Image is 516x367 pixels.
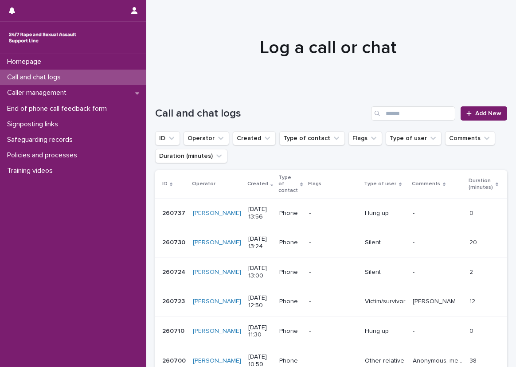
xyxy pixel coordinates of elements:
[155,316,512,346] tr: 260710260710 [PERSON_NAME] [DATE] 11:30Phone-Hung up-- 00
[470,326,476,335] p: 0
[461,106,507,121] a: Add New
[162,208,187,217] p: 260737
[193,357,241,365] a: [PERSON_NAME]
[470,237,479,246] p: 20
[475,110,501,117] span: Add New
[309,357,358,365] p: -
[386,131,442,145] button: Type of user
[4,58,48,66] p: Homepage
[155,287,512,316] tr: 260723260723 [PERSON_NAME] [DATE] 12:50Phone-Victim/survivor[PERSON_NAME], described experiencing...
[162,267,187,276] p: 260724
[412,179,441,189] p: Comments
[155,199,512,228] tr: 260737260737 [PERSON_NAME] [DATE] 13:56Phone-Hung up-- 00
[162,237,187,246] p: 260730
[470,296,477,305] p: 12
[413,208,417,217] p: -
[278,173,298,195] p: Type of contact
[155,107,367,120] h1: Call and chat logs
[4,167,60,175] p: Training videos
[413,267,417,276] p: -
[7,29,78,47] img: rhQMoQhaT3yELyF149Cw
[248,235,272,250] p: [DATE] 13:24
[413,237,417,246] p: -
[413,296,465,305] p: Ben, described experiencing sexual violence, explored thoughts and feelings and operator gave emo...
[413,326,417,335] p: -
[162,355,188,365] p: 260700
[348,131,382,145] button: Flags
[365,210,406,217] p: Hung up
[309,239,358,246] p: -
[470,267,475,276] p: 2
[248,206,272,221] p: [DATE] 13:56
[279,328,302,335] p: Phone
[4,120,65,129] p: Signposting links
[470,208,476,217] p: 0
[155,131,180,145] button: ID
[192,179,215,189] p: Operator
[4,105,114,113] p: End of phone call feedback form
[193,269,241,276] a: [PERSON_NAME]
[162,179,168,189] p: ID
[279,269,302,276] p: Phone
[470,355,479,365] p: 38
[4,89,74,97] p: Caller management
[445,131,495,145] button: Comments
[155,149,227,163] button: Duration (minutes)
[279,298,302,305] p: Phone
[279,131,345,145] button: Type of contact
[371,106,455,121] input: Search
[469,176,493,192] p: Duration (minutes)
[193,210,241,217] a: [PERSON_NAME]
[364,179,397,189] p: Type of user
[193,239,241,246] a: [PERSON_NAME]
[365,239,406,246] p: Silent
[413,355,465,365] p: Anonymous, mentioned a half-sibling experiencing sexual violence (CSA), explored thoughts and fee...
[193,298,241,305] a: [PERSON_NAME]
[279,239,302,246] p: Phone
[279,210,302,217] p: Phone
[162,326,186,335] p: 260710
[4,151,84,160] p: Policies and processes
[233,131,276,145] button: Created
[4,136,80,144] p: Safeguarding records
[309,179,322,189] p: Flags
[162,296,187,305] p: 260723
[365,269,406,276] p: Silent
[155,258,512,287] tr: 260724260724 [PERSON_NAME] [DATE] 13:00Phone-Silent-- 22
[309,269,358,276] p: -
[309,298,358,305] p: -
[193,328,241,335] a: [PERSON_NAME]
[365,357,406,365] p: Other relative
[248,294,272,309] p: [DATE] 12:50
[184,131,229,145] button: Operator
[309,328,358,335] p: -
[248,265,272,280] p: [DATE] 13:00
[155,37,500,59] h1: Log a call or chat
[279,357,302,365] p: Phone
[365,328,406,335] p: Hung up
[309,210,358,217] p: -
[247,179,268,189] p: Created
[4,73,68,82] p: Call and chat logs
[248,324,272,339] p: [DATE] 11:30
[365,298,406,305] p: Victim/survivor
[155,228,512,258] tr: 260730260730 [PERSON_NAME] [DATE] 13:24Phone-Silent-- 2020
